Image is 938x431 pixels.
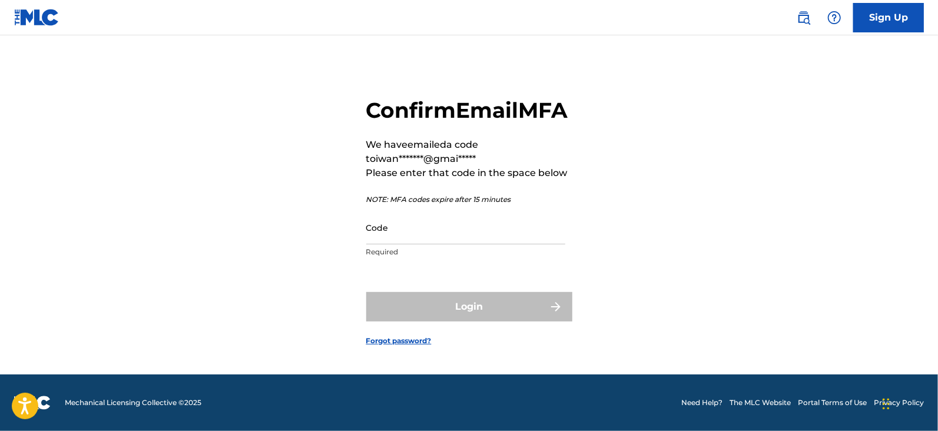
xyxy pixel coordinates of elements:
[366,194,572,205] p: NOTE: MFA codes expire after 15 minutes
[65,397,201,408] span: Mechanical Licensing Collective © 2025
[883,386,890,422] div: Arrastrar
[879,374,938,431] div: Widget de chat
[853,3,924,32] a: Sign Up
[366,166,572,180] p: Please enter that code in the space below
[730,397,791,408] a: The MLC Website
[366,247,565,257] p: Required
[879,374,938,431] iframe: Chat Widget
[792,6,816,29] a: Public Search
[823,6,846,29] div: Help
[366,336,432,346] a: Forgot password?
[798,397,867,408] a: Portal Terms of Use
[797,11,811,25] img: search
[681,397,722,408] a: Need Help?
[874,397,924,408] a: Privacy Policy
[14,396,51,410] img: logo
[827,11,841,25] img: help
[14,9,59,26] img: MLC Logo
[366,97,572,124] h2: Confirm Email MFA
